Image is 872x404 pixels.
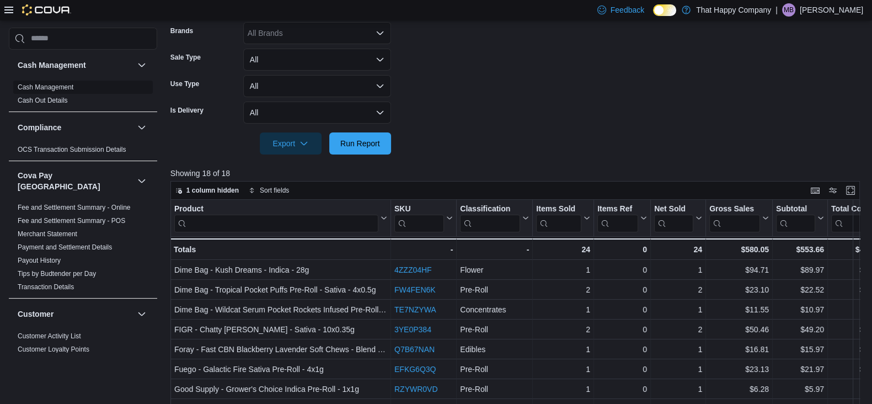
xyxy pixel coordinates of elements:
[174,243,387,256] div: Totals
[394,204,444,214] div: SKU
[776,323,824,336] div: $49.20
[171,184,243,197] button: 1 column hidden
[18,332,81,340] a: Customer Activity List
[709,204,760,232] div: Gross Sales
[174,343,387,356] div: Foray - Fast CBN Blackberry Lavender Soft Chews - Blend - 30 Pack
[696,3,771,17] p: That Happy Company
[782,3,795,17] div: Mark Borromeo
[460,382,529,396] div: Pre-Roll
[709,243,769,256] div: $580.05
[329,132,391,155] button: Run Report
[18,83,73,91] a: Cash Management
[18,170,133,192] button: Cova Pay [GEOGRAPHIC_DATA]
[536,343,590,356] div: 1
[18,283,74,291] span: Transaction Details
[460,343,529,356] div: Edibles
[174,204,387,232] button: Product
[186,186,239,195] span: 1 column hidden
[18,216,125,225] span: Fee and Settlement Summary - POS
[243,75,391,97] button: All
[597,382,647,396] div: 0
[776,382,824,396] div: $5.97
[394,365,436,374] a: EFKG6Q3Q
[376,29,384,38] button: Open list of options
[536,323,590,336] div: 2
[597,363,647,376] div: 0
[394,204,453,232] button: SKU
[709,323,769,336] div: $50.46
[654,204,693,232] div: Net Sold
[597,204,647,232] button: Items Ref
[536,283,590,296] div: 2
[654,204,702,232] button: Net Sold
[460,204,520,232] div: Classification
[597,343,647,356] div: 0
[536,382,590,396] div: 1
[244,184,293,197] button: Sort fields
[654,283,702,296] div: 2
[18,257,61,264] a: Payout History
[776,204,824,232] button: Subtotal
[536,243,590,256] div: 24
[135,307,148,321] button: Customer
[460,363,529,376] div: Pre-Roll
[709,283,769,296] div: $23.10
[460,204,520,214] div: Classification
[709,363,769,376] div: $23.13
[826,184,839,197] button: Display options
[18,96,68,105] span: Cash Out Details
[174,363,387,376] div: Fuego - Galactic Fire Sativa Pre-Roll - 4x1g
[597,263,647,277] div: 0
[18,122,133,133] button: Compliance
[394,305,436,314] a: TE7NZYWA
[776,343,824,356] div: $15.97
[460,263,529,277] div: Flower
[18,83,73,92] span: Cash Management
[394,385,438,394] a: RZYWR0VD
[170,106,204,115] label: Is Delivery
[18,256,61,265] span: Payout History
[654,382,702,396] div: 1
[709,263,769,277] div: $94.71
[340,138,380,149] span: Run Report
[776,204,815,214] div: Subtotal
[9,201,157,298] div: Cova Pay [GEOGRAPHIC_DATA]
[709,204,769,232] button: Gross Sales
[536,204,581,232] div: Items Sold
[394,325,431,334] a: 3YE0P384
[260,132,322,155] button: Export
[135,59,148,72] button: Cash Management
[776,204,815,232] div: Subtotal
[174,382,387,396] div: Good Supply - Grower's Choice Indica Pre-Roll - 1x1g
[9,81,157,111] div: Cash Management
[654,343,702,356] div: 1
[776,363,824,376] div: $21.97
[460,283,529,296] div: Pre-Roll
[460,323,529,336] div: Pre-Roll
[174,323,387,336] div: FIGR - Chatty [PERSON_NAME] - Sativa - 10x0.35g
[460,204,529,232] button: Classification
[536,204,590,232] button: Items Sold
[536,303,590,316] div: 1
[536,204,581,214] div: Items Sold
[536,263,590,277] div: 1
[18,283,74,291] a: Transaction Details
[653,4,676,16] input: Dark Mode
[170,26,193,35] label: Brands
[654,303,702,316] div: 1
[709,382,769,396] div: $6.28
[394,265,432,274] a: 4ZZZ04HF
[18,243,112,251] a: Payment and Settlement Details
[18,146,126,153] a: OCS Transaction Submission Details
[174,204,378,214] div: Product
[776,243,824,256] div: $553.66
[394,204,444,232] div: SKU URL
[597,204,638,214] div: Items Ref
[460,303,529,316] div: Concentrates
[243,102,391,124] button: All
[18,60,86,71] h3: Cash Management
[394,345,435,354] a: Q7B67NAN
[266,132,315,155] span: Export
